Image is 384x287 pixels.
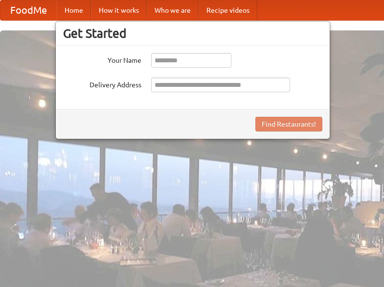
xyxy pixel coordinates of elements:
[63,26,322,41] h3: Get Started
[63,53,141,65] label: Your Name
[91,0,147,20] a: How it works
[199,0,257,20] a: Recipe videos
[57,0,91,20] a: Home
[147,0,199,20] a: Who we are
[0,0,57,20] a: FoodMe
[255,117,322,131] button: Find Restaurants!
[63,78,141,90] label: Delivery Address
